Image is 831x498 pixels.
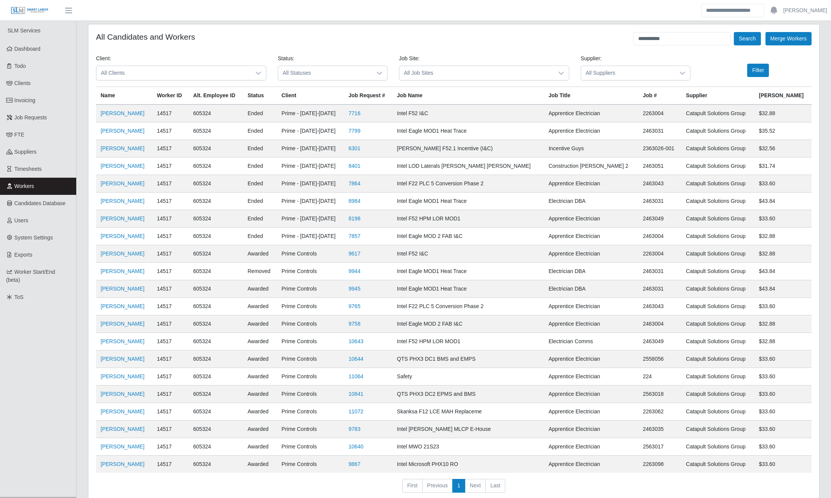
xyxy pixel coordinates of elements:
td: Prime Controls [277,280,344,298]
td: $32.88 [754,104,812,122]
td: 605324 [189,386,243,403]
td: 2463051 [638,157,681,175]
td: 605324 [189,421,243,438]
td: 14517 [152,315,189,333]
a: [PERSON_NAME] [101,110,144,116]
td: Intel F22 PLC 5 Conversion Phase 2 [392,298,544,315]
td: $32.88 [754,245,812,263]
td: 605324 [189,403,243,421]
td: 605324 [189,368,243,386]
td: 2463043 [638,298,681,315]
th: Client [277,87,344,105]
td: ended [243,104,277,122]
a: 1 [452,479,465,493]
td: Incentive Guys [544,140,639,157]
td: Intel Eagle MOD 2 FAB I&C [392,315,544,333]
th: Job Request # [344,87,392,105]
td: $33.60 [754,438,812,456]
a: 9783 [349,426,360,432]
span: Todo [14,63,26,69]
td: Intel F52 I&C [392,245,544,263]
td: Skanksa F12 LCE MAH Replaceme [392,403,544,421]
td: 2463049 [638,333,681,350]
td: 605324 [189,280,243,298]
td: 14517 [152,280,189,298]
span: All Job Sites [399,66,554,80]
td: 605324 [189,157,243,175]
td: Electrician DBA [544,280,639,298]
td: 605324 [189,350,243,368]
td: Intel MWO 21S23 [392,438,544,456]
td: 2563017 [638,438,681,456]
td: Catapult Solutions Group [681,280,754,298]
td: 2463031 [638,122,681,140]
a: 7864 [349,180,360,186]
td: Catapult Solutions Group [681,438,754,456]
label: Client: [96,55,111,63]
td: $33.60 [754,175,812,193]
td: awarded [243,386,277,403]
td: Catapult Solutions Group [681,228,754,245]
td: 14517 [152,333,189,350]
td: Intel LOD Laterals [PERSON_NAME] [PERSON_NAME] [392,157,544,175]
a: 9617 [349,251,360,257]
td: 605324 [189,263,243,280]
span: FTE [14,132,24,138]
td: 2363026-001 [638,140,681,157]
a: [PERSON_NAME] [101,373,144,379]
td: Prime - [DATE]-[DATE] [277,157,344,175]
td: Catapult Solutions Group [681,193,754,210]
a: [PERSON_NAME] [783,6,827,14]
a: [PERSON_NAME] [101,338,144,344]
a: [PERSON_NAME] [101,128,144,134]
td: Prime Controls [277,368,344,386]
a: [PERSON_NAME] [101,408,144,414]
td: 14517 [152,386,189,403]
td: awarded [243,368,277,386]
td: 14517 [152,456,189,473]
td: 14517 [152,298,189,315]
td: $43.84 [754,280,812,298]
td: 2463035 [638,421,681,438]
td: ended [243,193,277,210]
td: Intel F22 PLC 5 Conversion Phase 2 [392,175,544,193]
a: [PERSON_NAME] [101,163,144,169]
td: Prime Controls [277,350,344,368]
td: 224 [638,368,681,386]
td: Apprentice Electrician [544,298,639,315]
td: removed [243,263,277,280]
a: [PERSON_NAME] [101,233,144,239]
th: Job # [638,87,681,105]
td: 605324 [189,245,243,263]
span: Exports [14,252,32,258]
td: 14517 [152,175,189,193]
td: 2463004 [638,315,681,333]
td: Catapult Solutions Group [681,245,754,263]
a: [PERSON_NAME] [101,251,144,257]
td: ended [243,157,277,175]
span: Clients [14,80,31,86]
td: $32.88 [754,315,812,333]
a: 9944 [349,268,360,274]
td: awarded [243,403,277,421]
td: 2263004 [638,245,681,263]
span: Suppliers [14,149,37,155]
a: 11072 [349,408,363,414]
td: 2463031 [638,193,681,210]
td: 14517 [152,210,189,228]
a: [PERSON_NAME] [101,303,144,309]
td: Catapult Solutions Group [681,140,754,157]
td: $33.60 [754,386,812,403]
span: Invoicing [14,97,35,103]
a: 7857 [349,233,360,239]
th: Status [243,87,277,105]
td: Catapult Solutions Group [681,157,754,175]
td: $32.56 [754,140,812,157]
td: awarded [243,456,277,473]
th: Name [96,87,152,105]
span: Worker Start/End (beta) [6,269,55,283]
td: $33.60 [754,403,812,421]
td: Catapult Solutions Group [681,175,754,193]
td: Catapult Solutions Group [681,315,754,333]
td: Intel Eagle MOD1 Heat Trace [392,280,544,298]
